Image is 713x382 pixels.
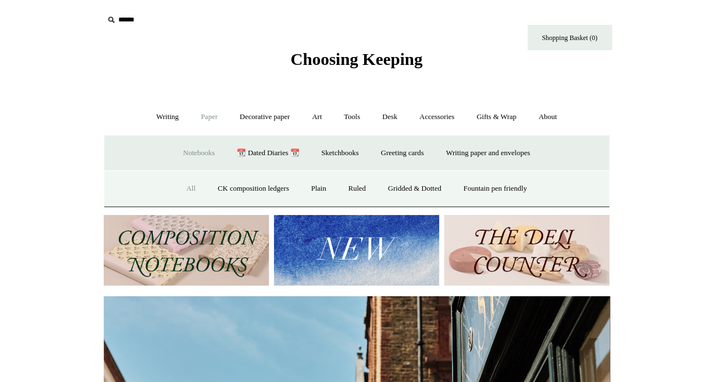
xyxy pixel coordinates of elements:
[191,102,228,132] a: Paper
[372,102,408,132] a: Desk
[104,215,269,286] img: 202302 Composition ledgers.jpg__PID:69722ee6-fa44-49dd-a067-31375e5d54ec
[207,174,299,204] a: CK composition ledgers
[146,102,189,132] a: Writing
[378,174,451,204] a: Gridded & Dotted
[334,102,370,132] a: Tools
[338,174,376,204] a: Ruled
[173,138,225,168] a: Notebooks
[311,138,369,168] a: Sketchbooks
[302,102,332,132] a: Art
[453,174,537,204] a: Fountain pen friendly
[290,50,422,68] span: Choosing Keeping
[229,102,300,132] a: Decorative paper
[274,215,439,286] img: New.jpg__PID:f73bdf93-380a-4a35-bcfe-7823039498e1
[528,102,567,132] a: About
[176,174,206,204] a: All
[528,25,612,50] a: Shopping Basket (0)
[371,138,434,168] a: Greeting cards
[301,174,336,204] a: Plain
[290,59,422,67] a: Choosing Keeping
[227,138,309,168] a: 📆 Dated Diaries 📆
[444,215,609,286] img: The Deli Counter
[436,138,540,168] a: Writing paper and envelopes
[409,102,464,132] a: Accessories
[466,102,526,132] a: Gifts & Wrap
